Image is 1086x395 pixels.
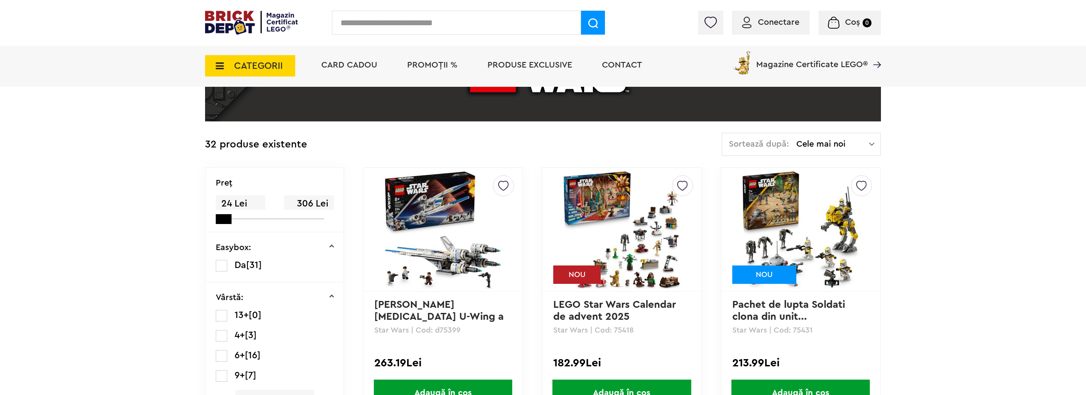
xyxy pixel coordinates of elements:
span: 306 Lei [284,195,334,212]
img: Nava stelara U-Wing a rebelilor - Ambalaj deteriorat [383,170,503,289]
div: 263.19Lei [374,357,511,368]
span: 24 Lei [216,195,265,212]
span: Sortează după: [729,140,789,148]
img: Pachet de lupta Soldati clona din unitatea stelara 327 [741,170,860,289]
p: Vârstă: [216,293,244,302]
p: Star Wars | Cod: 75431 [732,326,869,334]
a: Card Cadou [321,61,377,69]
a: LEGO Star Wars Calendar de advent 2025 [553,300,679,322]
a: Produse exclusive [487,61,572,69]
p: Star Wars | Cod: d75399 [374,326,511,334]
span: 4+ [235,330,245,340]
span: 9+ [235,371,245,380]
p: Star Wars | Cod: 75418 [553,326,690,334]
span: [7] [245,371,256,380]
a: [PERSON_NAME][MEDICAL_DATA] U-Wing a rebelilor - Amba... [374,300,507,334]
p: Preţ [216,179,232,187]
a: Pachet de lupta Soldati clona din unit... [732,300,848,322]
div: 32 produse existente [205,133,307,157]
span: [3] [245,330,257,340]
a: Magazine Certificate LEGO® [868,49,881,58]
div: 182.99Lei [553,357,690,368]
span: [0] [249,310,261,320]
img: LEGO Star Wars Calendar de advent 2025 [562,170,681,289]
div: NOU [732,265,796,284]
span: Coș [845,18,860,27]
a: Conectare [742,18,799,27]
span: Cele mai noi [796,140,869,148]
span: 6+ [235,351,245,360]
a: Contact [602,61,642,69]
span: [31] [246,260,262,270]
span: Magazine Certificate LEGO® [756,49,868,69]
span: Da [235,260,246,270]
span: Conectare [758,18,799,27]
span: [16] [245,351,261,360]
span: CATEGORII [234,61,283,71]
a: PROMOȚII % [407,61,458,69]
span: 13+ [235,310,249,320]
small: 0 [863,18,872,27]
div: 213.99Lei [732,357,869,368]
div: NOU [553,265,601,284]
p: Easybox: [216,243,251,252]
